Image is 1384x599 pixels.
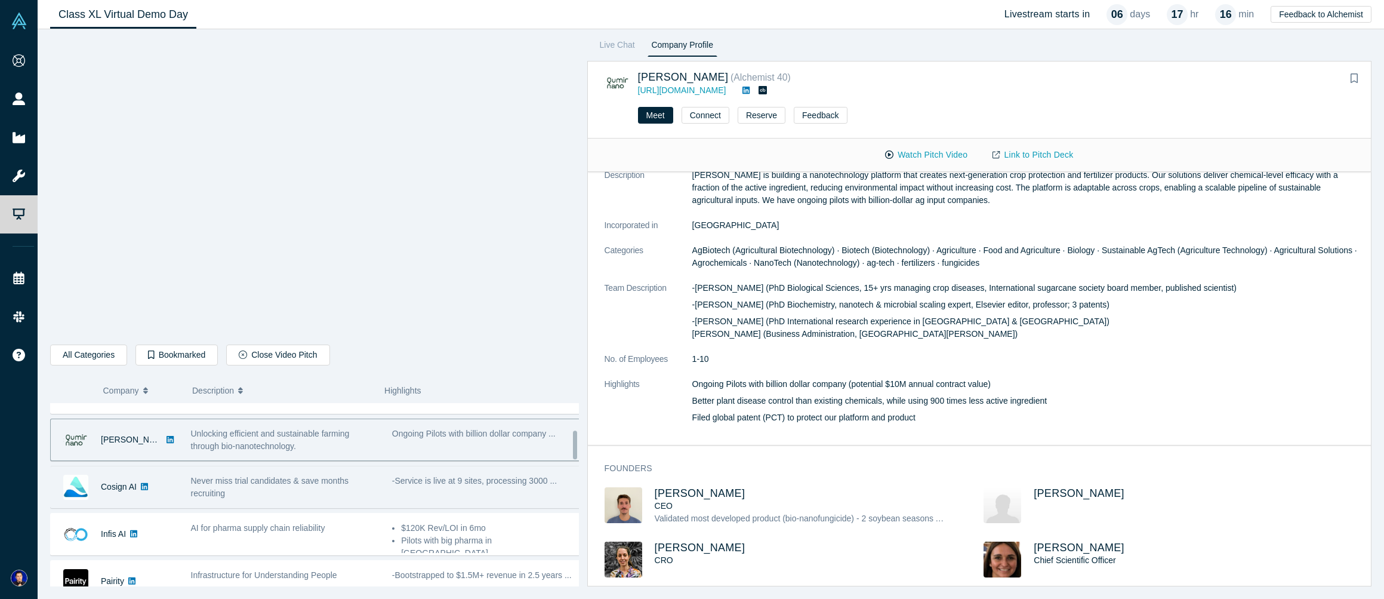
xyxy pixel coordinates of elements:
[101,435,169,444] a: [PERSON_NAME]
[794,107,847,124] button: Feedback
[605,353,692,378] dt: No. of Employees
[63,522,88,547] img: Infis AI's Logo
[873,145,980,165] button: Watch Pitch Video
[638,71,729,83] a: [PERSON_NAME]
[50,1,196,29] a: Class XL Virtual Demo Day
[638,107,673,124] button: Meet
[50,345,127,365] button: All Categories
[1034,555,1115,565] span: Chief Scientific Officer
[638,85,726,95] a: [URL][DOMAIN_NAME]
[692,282,1363,294] p: -[PERSON_NAME] (PhD Biological Sciences, 15+ yrs managing crop diseases, International sugarcane ...
[1034,487,1124,499] a: [PERSON_NAME]
[1106,4,1127,25] div: 06
[692,245,1357,268] span: AgBiotech (Agricultural Biotechnology) · Biotech (Biotechnology) · Agriculture · Food and Agricul...
[392,475,581,487] p: -Service is live at 9 sites, processing 3000 ...
[101,576,124,586] a: Pairity
[384,386,421,395] span: Highlights
[63,475,88,500] img: Cosign AI's Logo
[692,353,1363,365] dd: 1-10
[692,219,1363,232] dd: [GEOGRAPHIC_DATA]
[103,378,139,403] span: Company
[191,570,337,580] span: Infrastructure for Understanding People
[692,395,1363,407] p: Better plant disease control than existing chemicals, while using 900 times less active ingredient
[51,39,578,336] iframe: Qumir Nano
[192,378,234,403] span: Description
[1034,542,1124,554] a: [PERSON_NAME]
[605,542,642,578] img: Romina Bertani's Profile Image
[226,345,329,365] button: Close Video Pitch
[191,523,325,533] span: AI for pharma supply chain reliability
[984,487,1021,523] img: José Dávila's Profile Image
[605,244,692,282] dt: Categories
[1271,6,1371,23] button: Feedback to Alchemist
[730,72,791,82] small: ( Alchemist 40 )
[401,522,581,535] li: $120K Rev/LOI in 6mo
[63,428,88,453] img: Qumir Nano's Logo
[191,476,349,498] span: Never miss trial candidates & save months recruiting
[605,169,692,219] dt: Description
[605,378,692,437] dt: Highlights
[655,555,673,565] span: CRO
[1215,4,1236,25] div: 16
[655,542,745,554] a: [PERSON_NAME]
[135,345,218,365] button: Bookmarked
[605,487,642,523] img: Franco Ciaffone's Profile Image
[1190,7,1198,21] p: hr
[692,169,1363,207] p: [PERSON_NAME] is building a nanotechnology platform that creates next-generation crop protection ...
[648,38,717,57] a: Company Profile
[605,219,692,244] dt: Incorporated in
[401,535,581,560] li: Pilots with big pharma in [GEOGRAPHIC_DATA] ...
[682,107,729,124] button: Connect
[984,542,1021,578] img: Cintia Romero's Profile Image
[392,569,581,582] p: -Bootstrapped to $1.5M+ revenue in 2.5 years ...
[605,462,1346,475] h3: Founders
[1167,4,1188,25] div: 17
[192,378,372,403] button: Description
[605,70,630,96] img: Qumir Nano's Logo
[101,482,137,492] a: Cosign AI
[655,487,745,499] a: [PERSON_NAME]
[692,411,1363,424] p: Filed global patent (PCT) to protect our platform and product
[11,13,27,29] img: Alchemist Vault Logo
[692,378,1363,391] p: Ongoing Pilots with billion dollar company (potential $10M annual contract value)
[692,315,1363,340] p: -[PERSON_NAME] (PhD International research experience in [GEOGRAPHIC_DATA] & [GEOGRAPHIC_DATA]) [...
[980,145,1086,165] a: Link to Pitch Deck
[605,282,692,353] dt: Team Description
[101,529,126,539] a: Infis AI
[655,501,673,511] span: CEO
[103,378,180,403] button: Company
[596,38,639,57] a: Live Chat
[63,569,88,594] img: Pairity's Logo
[191,429,350,451] span: Unlocking efficient and sustainable farming through bio-nanotechnology.
[1346,70,1363,87] button: Bookmark
[11,570,27,586] img: Eric Bennett's Account
[738,107,785,124] button: Reserve
[392,428,581,440] p: Ongoing Pilots with billion dollar company ...
[1004,8,1090,20] h4: Livestream starts in
[1130,7,1150,21] p: days
[1238,7,1254,21] p: min
[692,299,1363,311] p: -[PERSON_NAME] (PhD Biochemistry, nanotech & microbial scaling expert, Elsevier editor, professor...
